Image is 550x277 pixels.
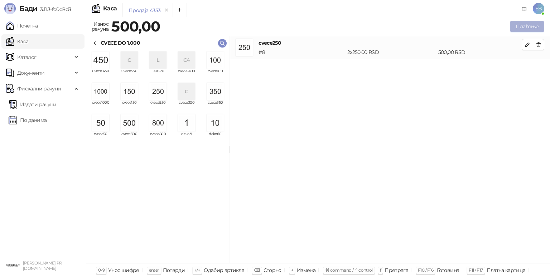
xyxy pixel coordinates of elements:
[103,6,117,11] div: Каса
[437,48,523,56] div: 500,00 RSD
[204,101,227,112] span: cvece350
[418,267,433,273] span: F10 / F16
[98,267,105,273] span: 0-9
[518,3,530,14] a: Документација
[89,101,112,112] span: cvece1000
[259,39,522,47] h4: cvece250
[23,261,62,271] small: [PERSON_NAME] PR [DOMAIN_NAME]
[297,266,315,275] div: Измена
[178,83,195,100] div: C
[207,114,224,132] img: Slika
[101,39,140,47] div: CVECE DO 1.000
[6,258,20,273] img: 64x64-companyLogo-0e2e8aaa-0bd2-431b-8613-6e3c65811325.png
[173,3,187,17] button: Add tab
[92,51,109,69] img: Slika
[118,101,141,112] span: cvece150
[89,132,112,143] span: cvece50
[19,4,37,13] span: Бади
[175,101,198,112] span: cvece300
[92,83,109,100] img: Slika
[175,69,198,80] span: cvece 400
[86,50,230,263] div: grid
[257,48,346,56] div: # 8
[162,7,171,13] button: remove
[4,3,16,14] img: Logo
[380,267,381,273] span: f
[118,69,141,80] span: Cvece550
[204,69,227,80] span: cvece100
[178,51,195,69] div: C4
[437,266,459,275] div: Готовина
[17,66,44,80] span: Документи
[487,266,526,275] div: Платна картица
[204,132,227,143] span: dekor10
[121,114,138,132] img: Slika
[149,114,167,132] img: Slika
[149,267,159,273] span: enter
[264,266,281,275] div: Сторно
[129,6,160,14] div: Продаја 4353
[90,19,110,34] div: Износ рачуна
[121,83,138,100] img: Slika
[175,132,198,143] span: dekor1
[207,83,224,100] img: Slika
[146,69,169,80] span: Lala220
[204,266,244,275] div: Одабир артикла
[533,3,544,14] span: EB
[17,81,61,96] span: Фискални рачуни
[6,34,28,49] a: Каса
[510,21,544,32] button: Плаћање
[385,266,408,275] div: Претрага
[92,114,109,132] img: Slika
[469,267,483,273] span: F11 / F17
[6,19,38,33] a: Почетна
[163,266,185,275] div: Потврди
[291,267,293,273] span: +
[325,267,373,273] span: ⌘ command / ⌃ control
[149,51,167,69] div: L
[178,114,195,132] img: Slika
[149,83,167,100] img: Slika
[9,113,47,127] a: По данима
[146,132,169,143] span: cvece800
[118,132,141,143] span: cvece500
[254,267,260,273] span: ⌫
[207,51,224,69] img: Slika
[194,267,200,273] span: ↑/↓
[346,48,437,56] div: 2 x 250,00 RSD
[89,69,112,80] span: Cvece 450
[9,97,57,112] a: Издати рачуни
[37,6,71,13] span: 3.11.3-fd0d8d3
[108,266,139,275] div: Унос шифре
[17,50,37,64] span: Каталог
[111,18,160,35] strong: 500,00
[121,51,138,69] div: C
[146,101,169,112] span: cvece250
